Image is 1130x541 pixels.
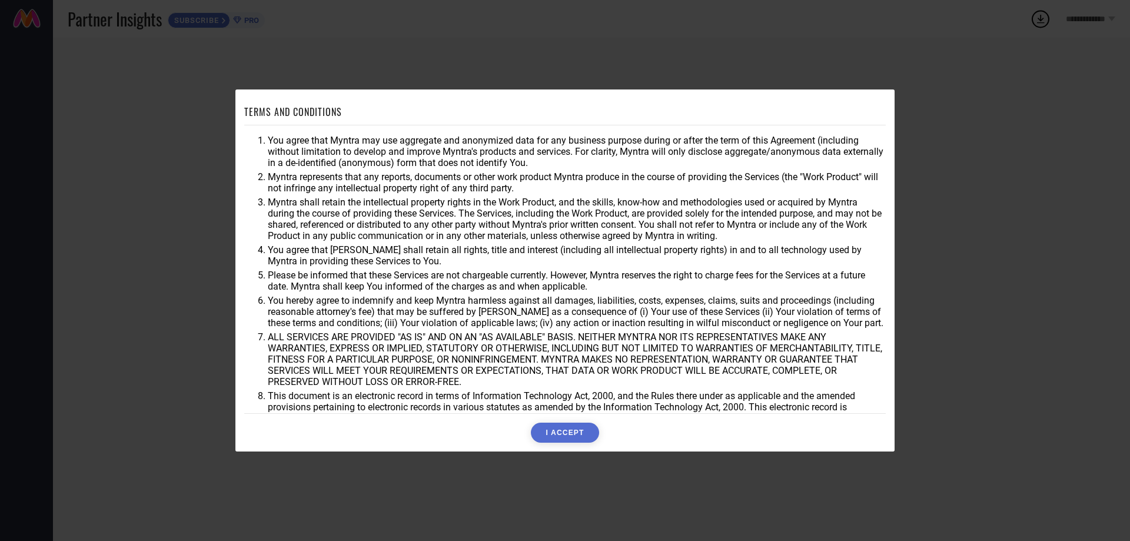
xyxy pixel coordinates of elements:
[268,270,886,292] li: Please be informed that these Services are not chargeable currently. However, Myntra reserves the...
[268,331,886,387] li: ALL SERVICES ARE PROVIDED "AS IS" AND ON AN "AS AVAILABLE" BASIS. NEITHER MYNTRA NOR ITS REPRESEN...
[268,295,886,328] li: You hereby agree to indemnify and keep Myntra harmless against all damages, liabilities, costs, e...
[268,135,886,168] li: You agree that Myntra may use aggregate and anonymized data for any business purpose during or af...
[268,197,886,241] li: Myntra shall retain the intellectual property rights in the Work Product, and the skills, know-ho...
[531,423,599,443] button: I ACCEPT
[268,244,886,267] li: You agree that [PERSON_NAME] shall retain all rights, title and interest (including all intellect...
[244,105,342,119] h1: TERMS AND CONDITIONS
[268,171,886,194] li: Myntra represents that any reports, documents or other work product Myntra produce in the course ...
[268,390,886,424] li: This document is an electronic record in terms of Information Technology Act, 2000, and the Rules...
